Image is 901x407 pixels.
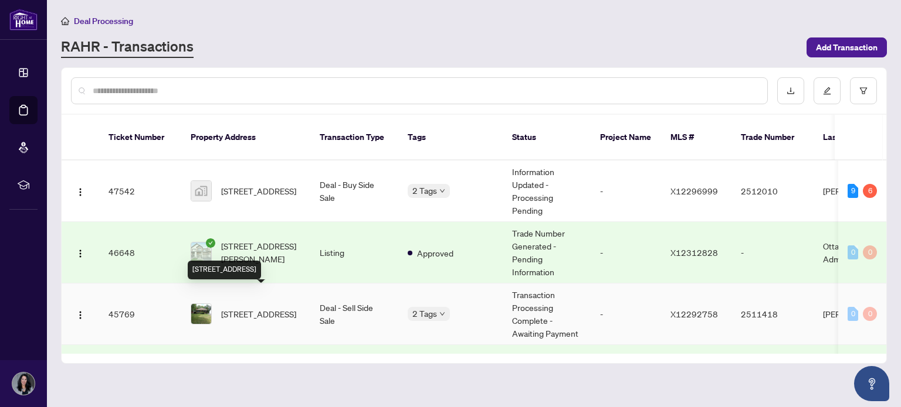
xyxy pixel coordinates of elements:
[591,115,661,160] th: Project Name
[807,37,887,57] button: Add Transaction
[99,160,181,222] td: 47542
[859,87,868,95] span: filter
[71,305,90,323] button: Logo
[74,16,133,26] span: Deal Processing
[591,283,661,345] td: -
[310,115,398,160] th: Transaction Type
[191,181,211,201] img: thumbnail-img
[503,283,591,345] td: Transaction Processing Complete - Awaiting Payment
[670,247,718,258] span: X12312828
[71,243,90,262] button: Logo
[398,115,503,160] th: Tags
[99,283,181,345] td: 45769
[503,222,591,283] td: Trade Number Generated - Pending Information
[12,372,35,395] img: Profile Icon
[206,238,215,248] span: check-circle
[854,366,889,401] button: Open asap
[99,345,181,406] td: 44527
[439,188,445,194] span: down
[503,115,591,160] th: Status
[787,87,795,95] span: download
[417,247,453,259] span: Approved
[310,283,398,345] td: Deal - Sell Side Sale
[591,345,661,406] td: -
[731,160,814,222] td: 2512010
[76,310,85,320] img: Logo
[503,160,591,222] td: Information Updated - Processing Pending
[188,261,261,279] div: [STREET_ADDRESS]
[731,115,814,160] th: Trade Number
[848,184,858,198] div: 9
[99,222,181,283] td: 46648
[670,309,718,319] span: X12292758
[503,345,591,406] td: Trade Number Generated - Pending Information
[76,187,85,197] img: Logo
[816,38,878,57] span: Add Transaction
[731,345,814,406] td: 2511418
[439,311,445,317] span: down
[99,115,181,160] th: Ticket Number
[731,222,814,283] td: -
[310,160,398,222] td: Deal - Buy Side Sale
[9,9,38,30] img: logo
[814,77,841,104] button: edit
[777,77,804,104] button: download
[76,249,85,258] img: Logo
[61,17,69,25] span: home
[863,307,877,321] div: 0
[850,77,877,104] button: filter
[61,37,194,58] a: RAHR - Transactions
[71,182,90,200] button: Logo
[310,222,398,283] td: Listing
[661,115,731,160] th: MLS #
[221,240,301,265] span: [STREET_ADDRESS][PERSON_NAME]
[848,307,858,321] div: 0
[670,186,718,196] span: X12296999
[731,283,814,345] td: 2511418
[310,345,398,406] td: Listing
[191,242,211,262] img: thumbnail-img
[191,304,211,324] img: thumbnail-img
[412,307,437,320] span: 2 Tags
[181,115,310,160] th: Property Address
[591,222,661,283] td: -
[221,307,296,320] span: [STREET_ADDRESS]
[848,245,858,259] div: 0
[591,160,661,222] td: -
[823,87,831,95] span: edit
[221,184,296,197] span: [STREET_ADDRESS]
[412,184,437,197] span: 2 Tags
[863,184,877,198] div: 6
[863,245,877,259] div: 0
